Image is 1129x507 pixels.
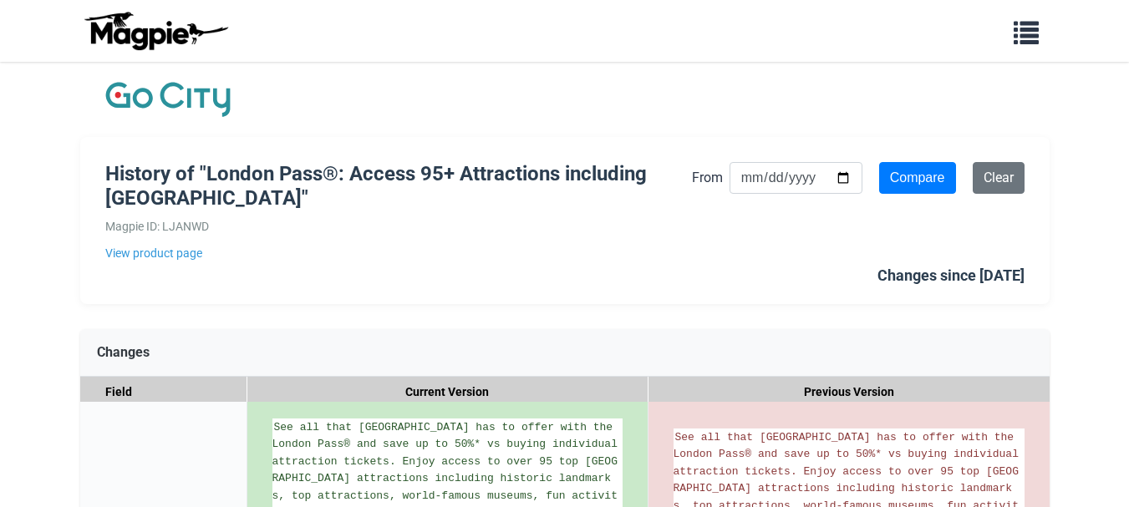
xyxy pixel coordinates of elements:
[80,11,231,51] img: logo-ab69f6fb50320c5b225c76a69d11143b.png
[973,162,1025,194] a: Clear
[692,167,723,189] label: From
[648,377,1050,408] div: Previous Version
[105,79,231,120] img: Company Logo
[105,244,692,262] a: View product page
[80,377,247,408] div: Field
[105,217,692,236] div: Magpie ID: LJANWD
[80,329,1050,377] div: Changes
[105,162,692,210] h1: History of "London Pass®: Access 95+ Attractions including [GEOGRAPHIC_DATA]"
[877,264,1025,288] div: Changes since [DATE]
[247,377,648,408] div: Current Version
[879,162,956,194] input: Compare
